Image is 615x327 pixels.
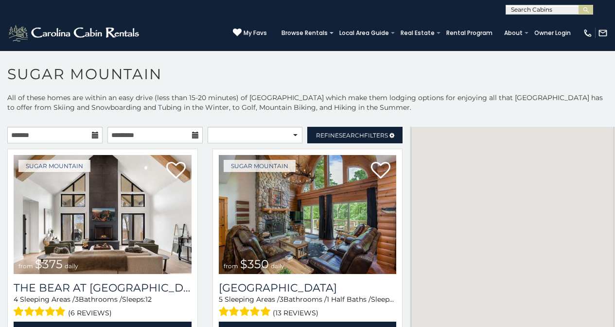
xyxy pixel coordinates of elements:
[14,155,192,274] a: The Bear At Sugar Mountain from $375 daily
[18,262,33,270] span: from
[14,281,192,294] a: The Bear At [GEOGRAPHIC_DATA]
[219,155,397,274] img: Grouse Moor Lodge
[371,161,390,181] a: Add to favorites
[145,295,152,304] span: 12
[14,295,18,304] span: 4
[277,26,333,40] a: Browse Rentals
[394,295,401,304] span: 12
[441,26,497,40] a: Rental Program
[68,307,112,319] span: (6 reviews)
[219,281,397,294] h3: Grouse Moor Lodge
[18,160,90,172] a: Sugar Mountain
[75,295,79,304] span: 3
[219,294,397,319] div: Sleeping Areas / Bathrooms / Sleeps:
[240,257,269,271] span: $350
[273,307,318,319] span: (13 reviews)
[244,29,267,37] span: My Favs
[339,132,364,139] span: Search
[219,295,223,304] span: 5
[14,155,192,274] img: The Bear At Sugar Mountain
[14,294,192,319] div: Sleeping Areas / Bathrooms / Sleeps:
[233,28,267,38] a: My Favs
[598,28,608,38] img: mail-regular-white.png
[65,262,78,270] span: daily
[224,262,238,270] span: from
[35,257,63,271] span: $375
[316,132,388,139] span: Refine Filters
[7,23,142,43] img: White-1-2.png
[529,26,576,40] a: Owner Login
[166,161,186,181] a: Add to favorites
[334,26,394,40] a: Local Area Guide
[219,281,397,294] a: [GEOGRAPHIC_DATA]
[219,155,397,274] a: Grouse Moor Lodge from $350 daily
[499,26,527,40] a: About
[14,281,192,294] h3: The Bear At Sugar Mountain
[307,127,403,143] a: RefineSearchFilters
[583,28,593,38] img: phone-regular-white.png
[271,262,284,270] span: daily
[224,160,296,172] a: Sugar Mountain
[396,26,439,40] a: Real Estate
[280,295,283,304] span: 3
[327,295,371,304] span: 1 Half Baths /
